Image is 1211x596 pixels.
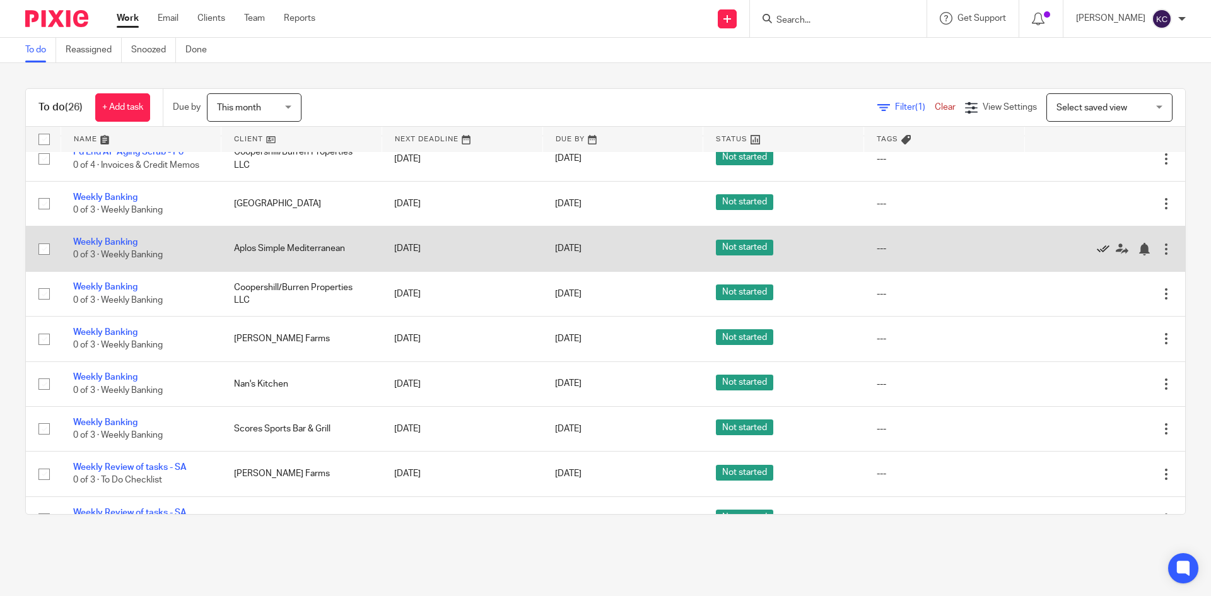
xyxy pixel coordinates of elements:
td: [DATE] [382,452,542,496]
span: [DATE] [555,199,582,208]
p: [PERSON_NAME] [1076,12,1145,25]
span: Not started [716,329,773,345]
span: Not started [716,149,773,165]
a: Weekly Banking [73,283,137,291]
td: [DATE] [382,181,542,226]
div: --- [877,332,1012,345]
span: 0 of 3 · Weekly Banking [73,386,163,395]
td: [DATE] [382,496,542,541]
a: Done [185,38,216,62]
a: Weekly Banking [73,238,137,247]
td: Aplos Simple Mediterranean [221,226,382,271]
td: [DATE] [382,406,542,451]
td: [PERSON_NAME] Farms [221,452,382,496]
p: Due by [173,101,201,114]
a: Clear [935,103,956,112]
a: Weekly Banking [73,373,137,382]
span: 0 of 3 · Weekly Banking [73,431,163,440]
span: (1) [915,103,925,112]
span: Not started [716,465,773,481]
a: Team [244,12,265,25]
td: [DATE] [382,226,542,271]
div: --- [877,242,1012,255]
a: Weekly Banking [73,328,137,337]
td: Coopershill/Burren Properties LLC [221,136,382,181]
span: Not started [716,284,773,300]
span: [DATE] [555,470,582,479]
span: [DATE] [555,155,582,163]
a: Weekly Review of tasks - SA [73,508,187,517]
span: Not started [716,194,773,210]
td: [PERSON_NAME] Farms [221,317,382,361]
span: Not started [716,375,773,390]
a: Reports [284,12,315,25]
div: --- [877,513,1012,525]
a: Reassigned [66,38,122,62]
span: Not started [716,419,773,435]
a: + Add task [95,93,150,122]
span: 0 of 3 · Weekly Banking [73,341,163,349]
span: Filter [895,103,935,112]
span: 0 of 4 · Invoices & Credit Memos [73,161,199,170]
img: Pixie [25,10,88,27]
span: Not started [716,240,773,255]
a: Snoozed [131,38,176,62]
td: [GEOGRAPHIC_DATA] [221,181,382,226]
div: --- [877,378,1012,390]
input: Search [775,15,889,26]
div: --- [877,423,1012,435]
a: Weekly Banking [73,418,137,427]
h1: To do [38,101,83,114]
span: 0 of 3 · Weekly Banking [73,251,163,260]
div: --- [877,197,1012,210]
span: [DATE] [555,334,582,343]
span: [DATE] [555,289,582,298]
a: Weekly Review of tasks - SA [73,463,187,472]
td: [DATE] [382,136,542,181]
span: Tags [877,136,898,143]
div: --- [877,467,1012,480]
div: --- [877,153,1012,165]
span: [DATE] [555,380,582,389]
a: Clients [197,12,225,25]
td: Coopershill/Burren Properties LLC [221,271,382,316]
img: svg%3E [1152,9,1172,29]
td: [DATE] [382,361,542,406]
span: This month [217,103,261,112]
a: To do [25,38,56,62]
span: 0 of 3 · To Do Checklist [73,476,162,485]
a: Weekly Banking [73,193,137,202]
span: (26) [65,102,83,112]
span: Not started [716,510,773,525]
span: View Settings [983,103,1037,112]
span: [DATE] [555,424,582,433]
td: Nan's Kitchen [221,361,382,406]
span: Select saved view [1056,103,1127,112]
a: Mark as done [1097,242,1116,255]
a: Pd End AP Aging Scrub - P8 [73,148,184,156]
td: Scores Sports Bar & Grill [221,406,382,451]
td: [DATE] [382,271,542,316]
span: Get Support [957,14,1006,23]
td: Nan's Kitchen [221,496,382,541]
span: 0 of 3 · Weekly Banking [73,296,163,305]
div: --- [877,288,1012,300]
span: [DATE] [555,244,582,253]
span: 0 of 3 · Weekly Banking [73,206,163,214]
td: [DATE] [382,317,542,361]
a: Email [158,12,178,25]
a: Work [117,12,139,25]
